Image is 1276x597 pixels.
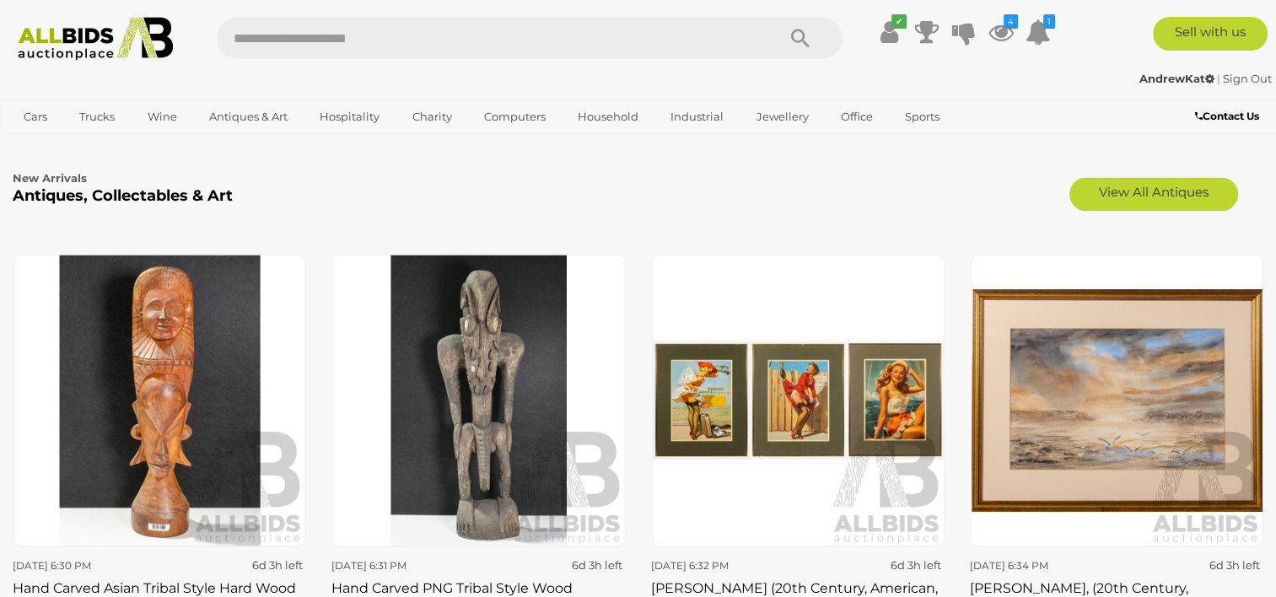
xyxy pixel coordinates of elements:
[13,131,154,159] a: [GEOGRAPHIC_DATA]
[13,186,233,205] b: Antiques, Collectables & Art
[660,103,735,131] a: Industrial
[198,103,299,131] a: Antiques & Art
[830,103,884,131] a: Office
[401,103,462,131] a: Charity
[1223,72,1272,85] a: Sign Out
[252,557,303,571] strong: 6d 3h left
[1139,72,1217,85] a: AndrewKat
[332,254,625,546] img: Hand Carved PNG Tribal Style Wood Crocodile Deity Figure with Shell Detail
[970,556,1111,574] div: [DATE] 6:34 PM
[1026,17,1051,47] a: 1
[13,171,87,185] b: New Arrivals
[68,103,126,131] a: Trucks
[1139,72,1214,85] strong: AndrewKat
[473,103,557,131] a: Computers
[652,254,945,546] img: Gil Elvgren (20th Century, American, 1914-1980) & Artist Unknown, A Nice Catch, Luggage Mishap & ...
[13,556,153,574] div: [DATE] 6:30 PM
[891,557,941,571] strong: 6d 3h left
[1209,557,1260,571] strong: 6d 3h left
[572,557,622,571] strong: 6d 3h left
[1153,17,1268,51] a: Sell with us
[1069,177,1238,211] a: View All Antiques
[1217,72,1220,85] span: |
[13,254,306,546] img: Hand Carved Asian Tribal Style Hard Wood Figure
[13,103,58,131] a: Cars
[1195,107,1263,126] a: Contact Us
[746,103,820,131] a: Jewellery
[1195,110,1259,122] b: Contact Us
[877,17,902,47] a: ✔
[988,17,1014,47] a: 4
[894,103,950,131] a: Sports
[1043,14,1055,29] i: 1
[758,17,843,59] button: Search
[567,103,649,131] a: Household
[331,556,472,574] div: [DATE] 6:31 PM
[1004,14,1018,29] i: 4
[309,103,390,131] a: Hospitality
[891,14,907,29] i: ✔
[651,556,792,574] div: [DATE] 6:32 PM
[137,103,188,131] a: Wine
[9,17,181,61] img: Allbids.com.au
[971,254,1263,546] img: Clif Buchanan, (20th Century, Australian), Seagulls, Nice Original Vintage Watercolour, 54 x 71 c...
